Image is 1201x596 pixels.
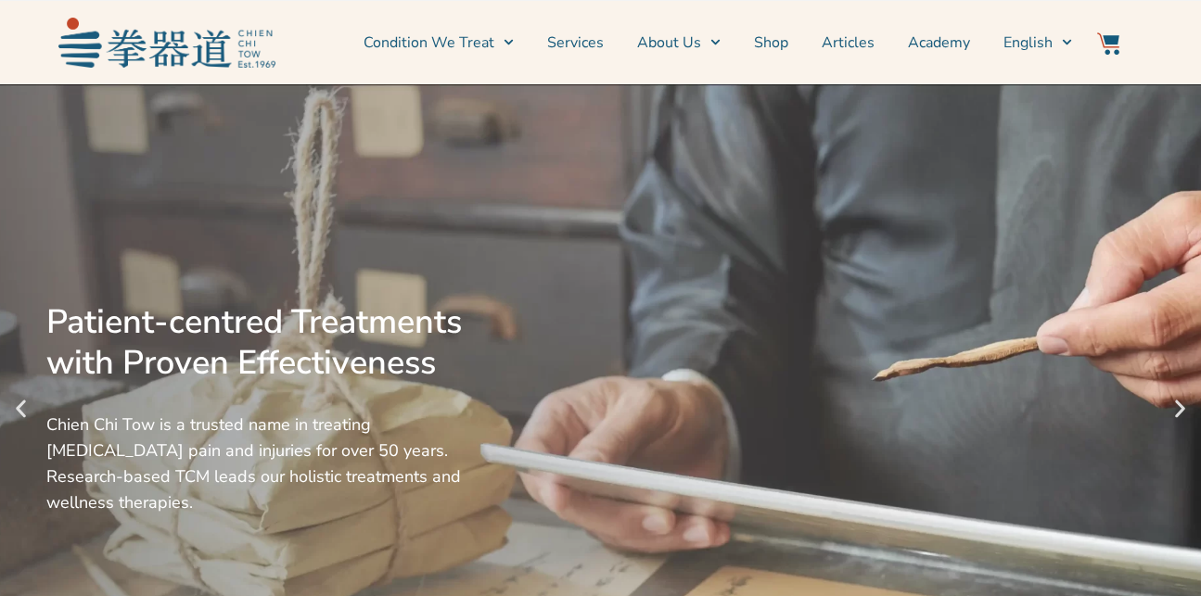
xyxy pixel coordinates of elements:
[637,19,721,66] a: About Us
[9,398,32,421] div: Previous slide
[1097,32,1119,55] img: Website Icon-03
[46,302,501,384] div: Patient-centred Treatments with Proven Effectiveness
[822,19,875,66] a: Articles
[285,19,1073,66] nav: Menu
[1003,19,1072,66] a: English
[754,19,788,66] a: Shop
[1003,32,1053,54] span: English
[1169,398,1192,421] div: Next slide
[908,19,970,66] a: Academy
[547,19,604,66] a: Services
[46,412,501,515] div: Chien Chi Tow is a trusted name in treating [MEDICAL_DATA] pain and injuries for over 50 years. R...
[364,19,514,66] a: Condition We Treat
